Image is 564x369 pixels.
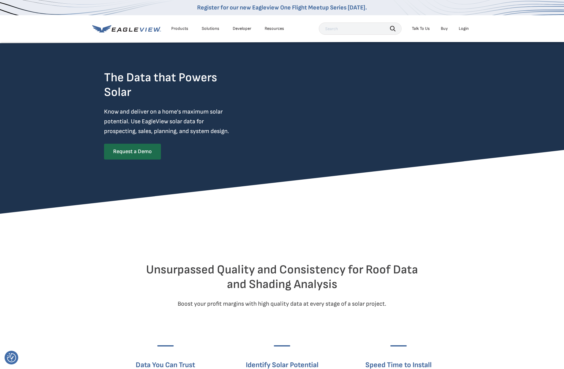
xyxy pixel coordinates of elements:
input: Search [319,23,402,35]
a: Developer [233,26,251,31]
div: Solutions [202,26,219,31]
a: Register for our new Eagleview One Flight Meetup Series [DATE]. [197,4,367,11]
div: Talk To Us [412,26,430,31]
img: Revisit consent button [7,353,16,362]
h2: The Data that Powers Solar [104,70,237,100]
h2: Unsurpassed Quality and Consistency for Roof Data and Shading Analysis [137,262,427,292]
p: Boost your profit margins with high quality data at every stage of a solar project. [104,299,460,309]
p: Know and deliver on a home’s maximum solar potential. Use EagleView solar data for prospecting, s... [104,107,237,136]
a: Request a Demo [104,144,161,160]
button: Consent Preferences [7,353,16,362]
div: Login [459,26,469,31]
div: Products [171,26,188,31]
a: Buy [441,26,448,31]
div: Resources [265,26,284,31]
